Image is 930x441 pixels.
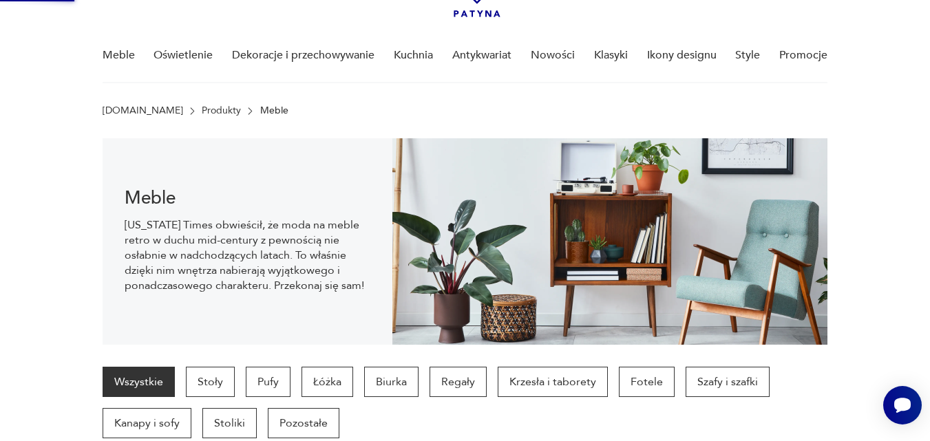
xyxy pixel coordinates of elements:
p: [US_STATE] Times obwieścił, że moda na meble retro w duchu mid-century z pewnością nie osłabnie w... [125,217,371,293]
a: Pufy [246,367,290,397]
a: Szafy i szafki [686,367,770,397]
a: Nowości [531,29,575,82]
a: Style [735,29,760,82]
a: Stoły [186,367,235,397]
a: Meble [103,29,135,82]
a: Stoliki [202,408,257,438]
a: Kuchnia [394,29,433,82]
a: Biurka [364,367,419,397]
p: Meble [260,105,288,116]
a: Pozostałe [268,408,339,438]
img: Meble [392,138,827,345]
a: Kanapy i sofy [103,408,191,438]
a: Fotele [619,367,675,397]
a: Łóżka [302,367,353,397]
a: Wszystkie [103,367,175,397]
a: Regały [430,367,487,397]
a: Klasyki [594,29,628,82]
a: Oświetlenie [154,29,213,82]
a: [DOMAIN_NAME] [103,105,183,116]
iframe: Smartsupp widget button [883,386,922,424]
h1: Meble [125,190,371,206]
a: Krzesła i taborety [498,367,608,397]
a: Antykwariat [452,29,511,82]
a: Dekoracje i przechowywanie [232,29,374,82]
a: Ikony designu [647,29,717,82]
a: Promocje [779,29,827,82]
a: Produkty [202,105,241,116]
